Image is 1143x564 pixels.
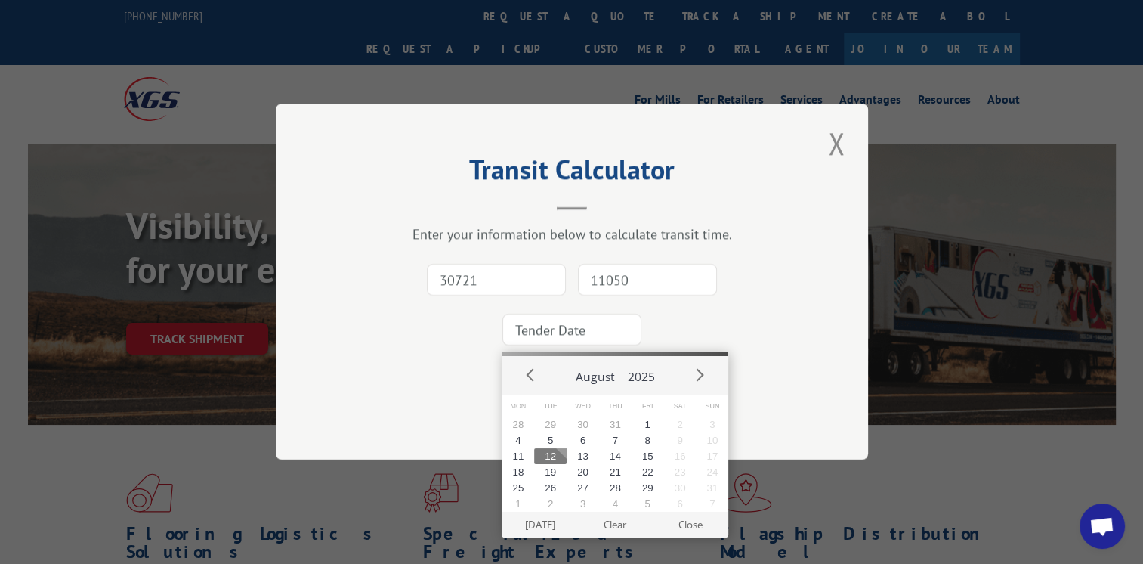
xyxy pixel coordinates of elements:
[502,315,641,346] input: Tender Date
[567,395,599,417] span: Wed
[502,395,534,417] span: Mon
[632,395,664,417] span: Fri
[567,417,599,432] button: 30
[632,480,664,496] button: 29
[534,464,567,480] button: 19
[578,265,717,296] input: Dest. Zip
[567,432,599,448] button: 6
[427,265,566,296] input: Origin Zip
[664,432,697,448] button: 9
[696,464,728,480] button: 24
[534,395,567,417] span: Tue
[696,417,728,432] button: 3
[599,448,632,464] button: 14
[502,480,534,496] button: 25
[503,512,578,538] button: [DATE]
[567,464,599,480] button: 20
[696,496,728,512] button: 7
[351,226,792,243] div: Enter your information below to calculate transit time.
[520,363,542,386] button: Prev
[534,432,567,448] button: 5
[696,395,728,417] span: Sun
[696,480,728,496] button: 31
[664,395,697,417] span: Sat
[351,159,792,187] h2: Transit Calculator
[632,432,664,448] button: 8
[621,356,660,391] button: 2025
[570,356,621,391] button: August
[534,448,567,464] button: 12
[687,363,710,386] button: Next
[664,417,697,432] button: 2
[502,464,534,480] button: 18
[534,417,567,432] button: 29
[632,448,664,464] button: 15
[823,122,849,164] button: Close modal
[664,496,697,512] button: 6
[534,480,567,496] button: 26
[599,496,632,512] button: 4
[632,496,664,512] button: 5
[599,395,632,417] span: Thu
[567,480,599,496] button: 27
[534,496,567,512] button: 2
[502,417,534,432] button: 28
[599,417,632,432] button: 31
[696,432,728,448] button: 10
[599,464,632,480] button: 21
[632,417,664,432] button: 1
[502,496,534,512] button: 1
[502,432,534,448] button: 4
[664,480,697,496] button: 30
[664,464,697,480] button: 23
[599,432,632,448] button: 7
[502,448,534,464] button: 11
[567,496,599,512] button: 3
[653,512,728,538] button: Close
[696,448,728,464] button: 17
[1080,504,1125,549] a: Open chat
[578,512,653,538] button: Clear
[567,448,599,464] button: 13
[632,464,664,480] button: 22
[664,448,697,464] button: 16
[599,480,632,496] button: 28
